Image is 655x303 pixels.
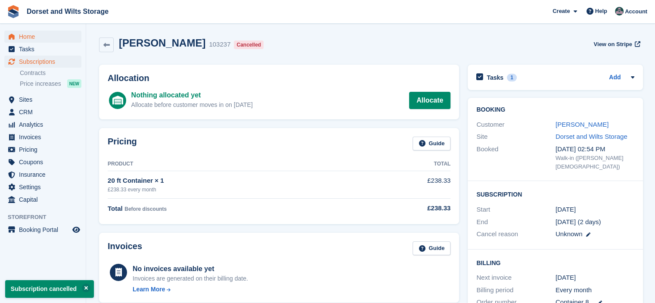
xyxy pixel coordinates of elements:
[556,121,608,128] a: [PERSON_NAME]
[4,94,81,106] a: menu
[625,7,647,16] span: Account
[133,285,165,294] div: Learn More
[476,285,556,295] div: Billing period
[409,92,450,109] a: Allocate
[476,273,556,283] div: Next invoice
[4,43,81,55] a: menu
[131,100,253,109] div: Allocate before customer moves in on [DATE]
[5,280,94,298] p: Subscription cancelled
[487,74,503,81] h2: Tasks
[556,218,601,225] span: [DATE] (2 days)
[4,31,81,43] a: menu
[556,230,583,237] span: Unknown
[4,181,81,193] a: menu
[4,224,81,236] a: menu
[593,40,632,49] span: View on Stripe
[4,119,81,131] a: menu
[354,171,451,198] td: £238.33
[476,144,556,171] div: Booked
[556,154,635,171] div: Walk-in ([PERSON_NAME][DEMOGRAPHIC_DATA])
[4,156,81,168] a: menu
[19,131,71,143] span: Invoices
[19,156,71,168] span: Coupons
[476,106,634,113] h2: Booking
[108,186,354,194] div: £238.33 every month
[615,7,624,16] img: Steph Chick
[119,37,205,49] h2: [PERSON_NAME]
[108,73,450,83] h2: Allocation
[413,137,450,151] a: Guide
[556,273,635,283] div: [DATE]
[556,133,627,140] a: Dorset and Wilts Storage
[590,37,642,51] a: View on Stripe
[20,79,81,88] a: Price increases NEW
[133,274,248,283] div: Invoices are generated on their billing date.
[354,157,451,171] th: Total
[7,5,20,18] img: stora-icon-8386f47178a22dfd0bd8f6a31ec36ba5ce8667c1dd55bd0f319d3a0aa187defe.svg
[209,40,230,50] div: 103237
[23,4,112,19] a: Dorset and Wilts Storage
[476,229,556,239] div: Cancel reason
[476,190,634,198] h2: Subscription
[476,132,556,142] div: Site
[19,106,71,118] span: CRM
[19,224,71,236] span: Booking Portal
[108,176,354,186] div: 20 ft Container × 1
[19,169,71,181] span: Insurance
[595,7,607,16] span: Help
[67,79,81,88] div: NEW
[234,41,264,49] div: Cancelled
[609,73,621,83] a: Add
[476,217,556,227] div: End
[19,144,71,156] span: Pricing
[19,94,71,106] span: Sites
[20,80,61,88] span: Price increases
[71,225,81,235] a: Preview store
[556,205,576,215] time: 2025-10-01 00:00:00 UTC
[108,241,142,256] h2: Invoices
[108,205,123,212] span: Total
[4,106,81,118] a: menu
[108,137,137,151] h2: Pricing
[413,241,450,256] a: Guide
[4,56,81,68] a: menu
[476,258,634,267] h2: Billing
[131,90,253,100] div: Nothing allocated yet
[476,205,556,215] div: Start
[133,285,248,294] a: Learn More
[19,31,71,43] span: Home
[124,206,167,212] span: Before discounts
[19,181,71,193] span: Settings
[19,56,71,68] span: Subscriptions
[476,120,556,130] div: Customer
[4,194,81,206] a: menu
[108,157,354,171] th: Product
[507,74,517,81] div: 1
[553,7,570,16] span: Create
[556,285,635,295] div: Every month
[4,144,81,156] a: menu
[8,213,86,222] span: Storefront
[556,144,635,154] div: [DATE] 02:54 PM
[20,69,81,77] a: Contracts
[19,119,71,131] span: Analytics
[133,264,248,274] div: No invoices available yet
[354,203,451,213] div: £238.33
[4,169,81,181] a: menu
[4,131,81,143] a: menu
[19,194,71,206] span: Capital
[19,43,71,55] span: Tasks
